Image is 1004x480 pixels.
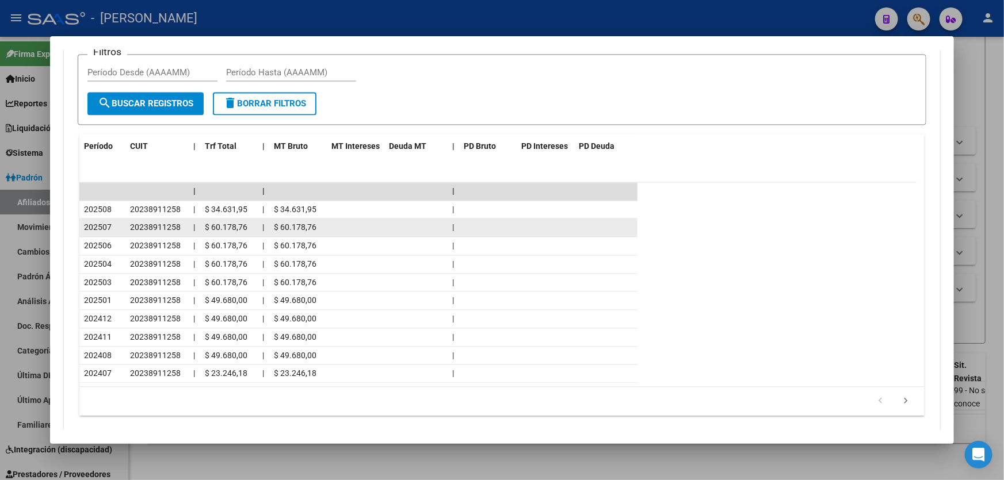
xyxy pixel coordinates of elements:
span: | [452,260,454,269]
span: | [452,278,454,287]
span: MT Intereses [331,142,380,151]
span: | [262,205,264,214]
span: $ 49.680,00 [274,314,316,324]
span: 20238911258 [130,278,181,287]
span: $ 60.178,76 [205,223,247,232]
span: | [452,187,455,196]
span: Deuda MT [389,142,426,151]
span: $ 23.246,18 [205,369,247,378]
span: | [193,260,195,269]
span: 202407 [84,369,112,378]
span: | [262,333,264,342]
span: $ 60.178,76 [205,241,247,251]
span: 20238911258 [130,205,181,214]
div: Open Intercom Messenger [965,441,992,469]
span: | [193,187,196,196]
span: Período [84,142,113,151]
span: 202411 [84,333,112,342]
span: 20238911258 [130,333,181,342]
datatable-header-cell: Deuda MT [384,135,448,159]
span: $ 34.631,95 [205,205,247,214]
span: | [452,351,454,360]
span: 202508 [84,205,112,214]
span: 20238911258 [130,241,181,251]
span: | [262,260,264,269]
span: $ 60.178,76 [274,278,316,287]
span: Buscar Registros [98,99,193,109]
span: | [262,241,264,251]
datatable-header-cell: | [258,135,269,159]
span: | [262,142,265,151]
span: | [262,369,264,378]
span: $ 49.680,00 [274,296,316,305]
span: 202506 [84,241,112,251]
span: | [193,314,195,324]
span: 202504 [84,260,112,269]
datatable-header-cell: PD Intereses [517,135,574,159]
span: MT Bruto [274,142,308,151]
button: Buscar Registros [87,93,204,116]
span: $ 34.631,95 [274,205,316,214]
span: 20238911258 [130,260,181,269]
span: 202408 [84,351,112,360]
span: | [452,314,454,324]
span: | [193,142,196,151]
h3: Filtros [87,46,127,59]
span: $ 49.680,00 [205,296,247,305]
span: | [452,333,454,342]
span: PD Bruto [464,142,496,151]
span: PD Intereses [521,142,568,151]
a: go to next page [895,395,917,408]
span: | [193,223,195,232]
span: | [262,278,264,287]
span: 20238911258 [130,369,181,378]
datatable-header-cell: Período [79,135,125,159]
span: $ 49.680,00 [205,351,247,360]
span: 202507 [84,223,112,232]
button: Borrar Filtros [213,93,316,116]
mat-icon: search [98,97,112,110]
span: | [193,296,195,305]
span: | [193,205,195,214]
span: | [262,351,264,360]
span: $ 49.680,00 [205,333,247,342]
span: $ 23.246,18 [274,369,316,378]
span: | [193,278,195,287]
a: go to previous page [870,395,892,408]
datatable-header-cell: | [448,135,459,159]
span: | [452,296,454,305]
span: | [452,369,454,378]
span: | [452,205,454,214]
span: | [452,241,454,251]
datatable-header-cell: CUIT [125,135,189,159]
datatable-header-cell: PD Deuda [574,135,637,159]
datatable-header-cell: PD Bruto [459,135,517,159]
span: | [193,369,195,378]
datatable-header-cell: | [189,135,200,159]
span: $ 60.178,76 [205,278,247,287]
datatable-header-cell: MT Intereses [327,135,384,159]
span: $ 60.178,76 [274,241,316,251]
span: $ 60.178,76 [274,260,316,269]
span: 20238911258 [130,314,181,324]
span: | [262,187,265,196]
span: $ 60.178,76 [205,260,247,269]
span: | [262,314,264,324]
span: | [193,241,195,251]
span: | [452,223,454,232]
span: 202503 [84,278,112,287]
datatable-header-cell: Trf Total [200,135,258,159]
span: | [193,333,195,342]
span: $ 49.680,00 [274,333,316,342]
mat-icon: delete [223,97,237,110]
span: $ 49.680,00 [205,314,247,324]
span: $ 60.178,76 [274,223,316,232]
span: 20238911258 [130,351,181,360]
span: PD Deuda [579,142,614,151]
span: $ 49.680,00 [274,351,316,360]
datatable-header-cell: MT Bruto [269,135,327,159]
span: | [452,142,455,151]
span: 20238911258 [130,296,181,305]
span: Borrar Filtros [223,99,306,109]
span: CUIT [130,142,148,151]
